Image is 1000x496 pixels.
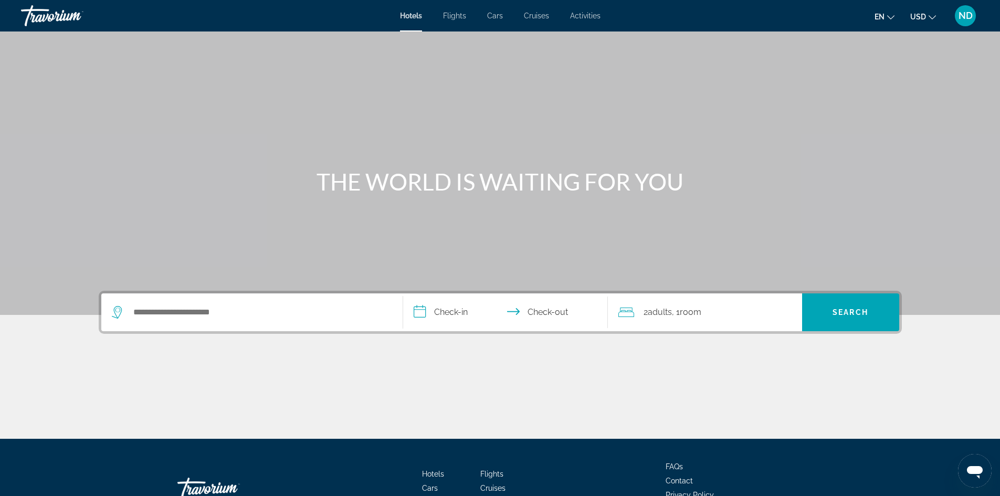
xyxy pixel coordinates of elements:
[443,12,466,20] a: Flights
[400,12,422,20] a: Hotels
[487,12,503,20] a: Cars
[910,13,926,21] span: USD
[648,307,672,317] span: Adults
[875,13,885,21] span: en
[959,10,973,21] span: ND
[644,305,672,320] span: 2
[666,462,683,471] a: FAQs
[833,308,868,316] span: Search
[303,168,697,195] h1: THE WORLD IS WAITING FOR YOU
[480,470,503,478] a: Flights
[608,293,802,331] button: Travelers: 2 adults, 0 children
[958,454,992,488] iframe: Button to launch messaging window
[875,9,894,24] button: Change language
[952,5,979,27] button: User Menu
[524,12,549,20] a: Cruises
[480,484,506,492] a: Cruises
[422,470,444,478] a: Hotels
[910,9,936,24] button: Change currency
[680,307,701,317] span: Room
[21,2,126,29] a: Travorium
[802,293,899,331] button: Search
[570,12,601,20] a: Activities
[666,477,693,485] a: Contact
[403,293,608,331] button: Select check in and out date
[101,293,899,331] div: Search widget
[132,304,387,320] input: Search hotel destination
[672,305,701,320] span: , 1
[422,484,438,492] a: Cars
